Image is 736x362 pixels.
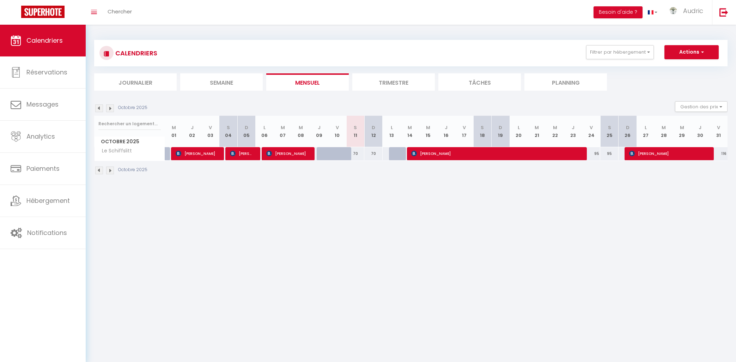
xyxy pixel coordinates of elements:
abbr: M [281,124,285,131]
th: 15 [419,116,437,147]
th: 13 [383,116,401,147]
abbr: L [518,124,520,131]
span: Chercher [108,8,132,15]
th: 26 [619,116,637,147]
th: 11 [346,116,364,147]
th: 04 [219,116,237,147]
th: 14 [401,116,419,147]
abbr: V [590,124,593,131]
button: Filtrer par hébergement [586,45,654,59]
h3: CALENDRIERS [114,45,157,61]
abbr: V [463,124,466,131]
abbr: J [318,124,321,131]
span: [PERSON_NAME] [266,147,308,160]
abbr: S [608,124,611,131]
li: Tâches [438,73,521,91]
th: 28 [655,116,673,147]
span: [PERSON_NAME] [230,147,254,160]
abbr: D [626,124,629,131]
th: 24 [582,116,600,147]
button: Gestion des prix [675,101,728,112]
button: Actions [664,45,719,59]
th: 17 [455,116,473,147]
abbr: L [263,124,266,131]
abbr: V [336,124,339,131]
span: Messages [26,100,59,109]
th: 06 [256,116,274,147]
th: 05 [237,116,255,147]
abbr: D [245,124,248,131]
th: 29 [673,116,691,147]
th: 16 [437,116,455,147]
th: 02 [183,116,201,147]
img: ... [668,6,679,15]
span: Paiements [26,164,60,173]
abbr: M [408,124,412,131]
span: [PERSON_NAME] [629,147,707,160]
th: 25 [600,116,618,147]
th: 08 [292,116,310,147]
span: Hébergement [26,196,70,205]
div: 70 [364,147,382,160]
span: Le Schiffslitt [96,147,134,155]
div: 116 [709,147,728,160]
li: Journalier [94,73,177,91]
abbr: M [553,124,557,131]
span: [PERSON_NAME] [176,147,218,160]
li: Trimestre [352,73,435,91]
abbr: M [680,124,684,131]
th: 18 [473,116,491,147]
span: Notifications [27,228,67,237]
th: 07 [274,116,292,147]
abbr: L [391,124,393,131]
th: 01 [165,116,183,147]
abbr: L [645,124,647,131]
abbr: M [172,124,176,131]
abbr: D [372,124,375,131]
span: Octobre 2025 [95,137,165,147]
abbr: S [227,124,230,131]
th: 30 [691,116,709,147]
th: 12 [364,116,382,147]
span: Analytics [26,132,55,141]
li: Planning [524,73,607,91]
th: 22 [546,116,564,147]
div: 70 [346,147,364,160]
abbr: S [354,124,357,131]
abbr: D [499,124,502,131]
th: 20 [510,116,528,147]
th: 03 [201,116,219,147]
img: logout [719,8,728,17]
th: 09 [310,116,328,147]
abbr: V [717,124,720,131]
div: 95 [582,147,600,160]
span: Audric [683,6,703,15]
abbr: J [191,124,194,131]
button: Besoin d'aide ? [594,6,643,18]
abbr: M [662,124,666,131]
abbr: J [445,124,448,131]
input: Rechercher un logement... [98,117,161,130]
span: Calendriers [26,36,63,45]
p: Octobre 2025 [118,167,147,173]
th: 23 [564,116,582,147]
span: Réservations [26,68,67,77]
abbr: S [481,124,484,131]
th: 27 [637,116,655,147]
abbr: M [299,124,303,131]
p: Octobre 2025 [118,104,147,111]
abbr: M [426,124,430,131]
th: 31 [709,116,728,147]
abbr: M [535,124,539,131]
th: 10 [328,116,346,147]
abbr: J [699,124,701,131]
abbr: J [572,124,574,131]
th: 19 [492,116,510,147]
li: Mensuel [266,73,349,91]
li: Semaine [180,73,263,91]
div: 95 [600,147,618,160]
img: Super Booking [21,6,65,18]
span: [PERSON_NAME] [411,147,579,160]
abbr: V [209,124,212,131]
th: 21 [528,116,546,147]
